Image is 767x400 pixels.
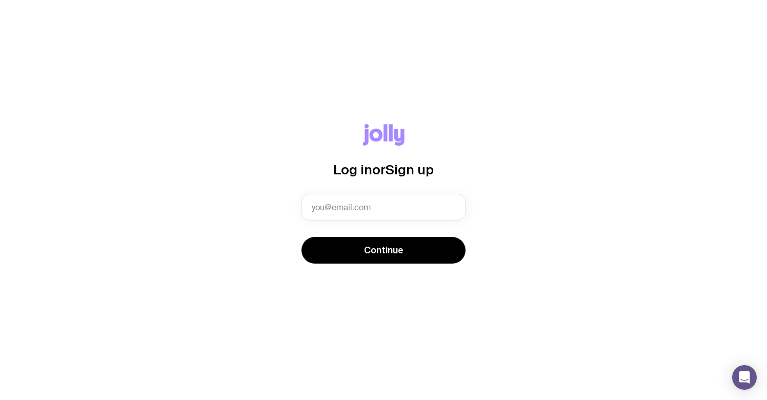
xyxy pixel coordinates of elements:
[386,162,434,177] span: Sign up
[732,365,757,390] div: Open Intercom Messenger
[364,244,403,256] span: Continue
[301,194,466,221] input: you@email.com
[372,162,386,177] span: or
[333,162,372,177] span: Log in
[301,237,466,264] button: Continue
